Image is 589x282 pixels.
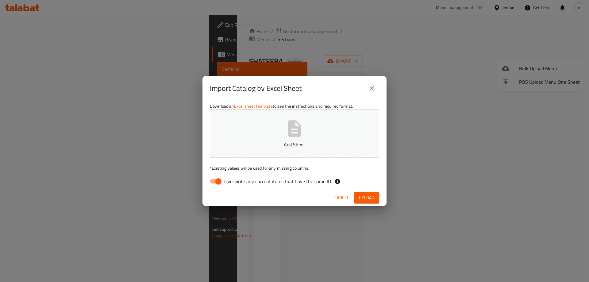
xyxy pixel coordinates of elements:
button: Add Sheet [210,109,379,158]
svg: If the overwrite option isn't selected, then the items that match an existing ID will be ignored ... [334,178,341,184]
button: Cancel [332,192,352,203]
div: Download an to see the instructions and required format. [202,101,387,190]
span: Upload [359,194,374,202]
span: Cancel [334,194,349,202]
a: Excel sheet template [234,102,273,110]
button: Upload [354,192,379,203]
button: close [364,81,379,96]
p: Add Sheet [219,141,370,148]
h2: Import Catalog by Excel Sheet [210,83,302,93]
p: Existing values will be used for any missing columns. [210,165,379,171]
span: Overwrite any current items that have the same ID. [224,178,332,185]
